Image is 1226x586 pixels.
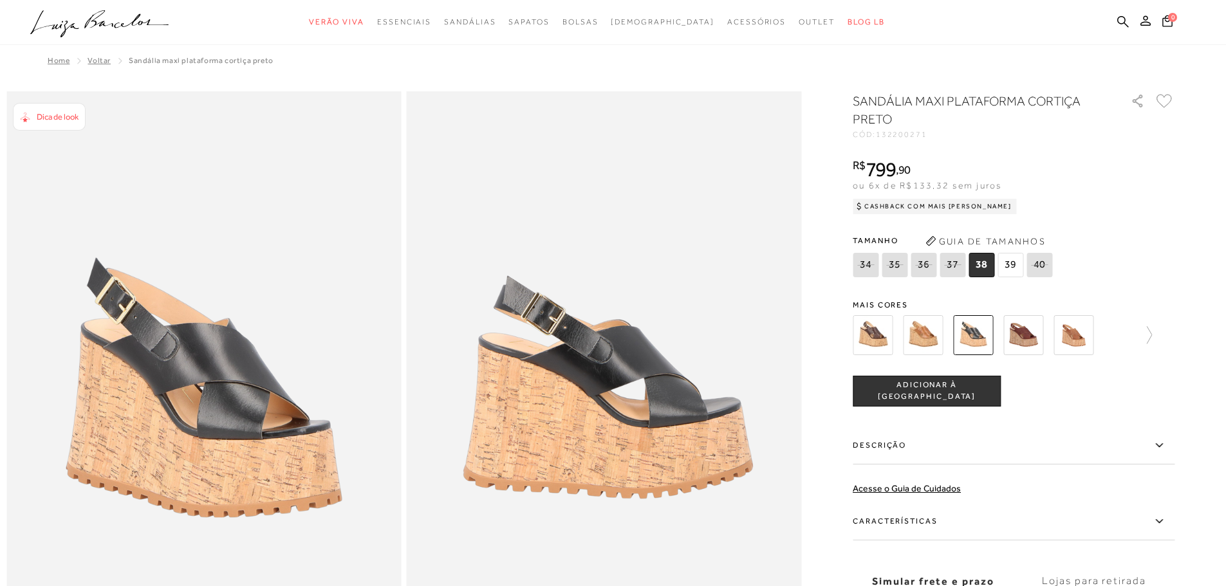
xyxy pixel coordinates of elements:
[1026,253,1052,277] span: 40
[799,17,835,26] span: Outlet
[377,17,431,26] span: Essenciais
[1003,315,1043,355] img: SANDÁLIA MAXI PLATAFORMA EM CORTIÇA E COURO CAFÉ
[853,301,1175,309] span: Mais cores
[727,17,786,26] span: Acessórios
[903,315,943,355] img: SANDÁLIA MAXI PLATAFORMA CORTIÇA CARAMELO
[1054,315,1093,355] img: SANDÁLIA MAXI PLATAFORMA EM CORTIÇA E COURO CARAMELO
[129,56,274,65] span: SANDÁLIA MAXI PLATAFORMA CORTIÇA PRETO
[508,17,549,26] span: Sapatos
[444,10,496,34] a: noSubCategoriesText
[853,483,961,493] a: Acesse o Guia de Cuidados
[853,160,866,171] i: R$
[444,17,496,26] span: Sandálias
[309,17,364,26] span: Verão Viva
[853,427,1175,464] label: Descrição
[953,315,993,355] img: SANDÁLIA MAXI PLATAFORMA CORTIÇA PRETO
[921,231,1050,252] button: Guia de Tamanhos
[562,17,599,26] span: Bolsas
[882,253,907,277] span: 35
[727,10,786,34] a: noSubCategoriesText
[898,163,911,176] span: 90
[853,131,1110,138] div: CÓD:
[911,253,936,277] span: 36
[853,231,1055,250] span: Tamanho
[562,10,599,34] a: noSubCategoriesText
[309,10,364,34] a: noSubCategoriesText
[853,376,1001,407] button: ADICIONAR À [GEOGRAPHIC_DATA]
[853,503,1175,540] label: Características
[611,10,714,34] a: noSubCategoriesText
[611,17,714,26] span: [DEMOGRAPHIC_DATA]
[1158,14,1176,32] button: 0
[853,253,878,277] span: 34
[853,180,1001,190] span: ou 6x de R$133,32 sem juros
[853,380,1000,402] span: ADICIONAR À [GEOGRAPHIC_DATA]
[853,199,1017,214] div: Cashback com Mais [PERSON_NAME]
[896,164,911,176] i: ,
[866,158,896,181] span: 799
[876,130,927,139] span: 132200271
[88,56,111,65] a: Voltar
[48,56,70,65] a: Home
[1168,13,1177,22] span: 0
[848,17,885,26] span: BLOG LB
[853,92,1094,128] h1: SANDÁLIA MAXI PLATAFORMA CORTIÇA PRETO
[969,253,994,277] span: 38
[940,253,965,277] span: 37
[853,315,893,355] img: SANDÁLIA DE SALTO ALTO PLATAFORMA EM COURO TEXTURIZADO CAFÉ
[377,10,431,34] a: noSubCategoriesText
[848,10,885,34] a: BLOG LB
[508,10,549,34] a: noSubCategoriesText
[998,253,1023,277] span: 39
[799,10,835,34] a: noSubCategoriesText
[37,112,79,122] span: Dica de look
